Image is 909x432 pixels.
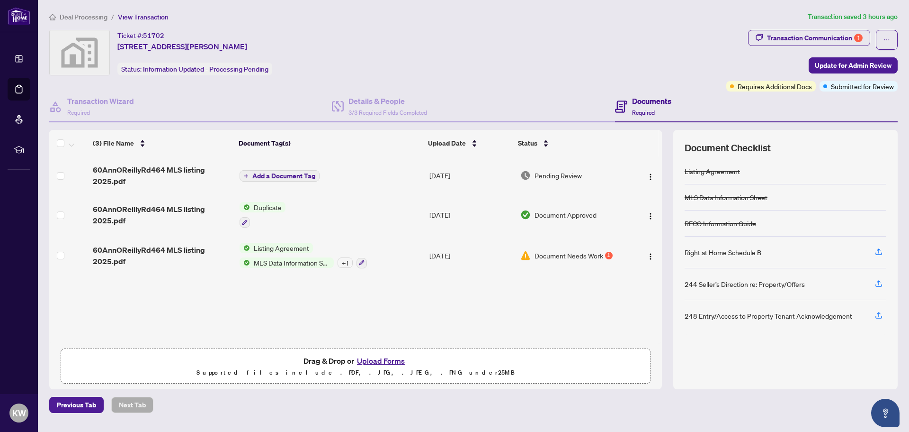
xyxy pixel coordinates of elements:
span: 51702 [143,31,164,40]
span: MLS Data Information Sheet [250,257,334,268]
h4: Transaction Wizard [67,95,134,107]
button: Add a Document Tag [240,170,320,182]
th: Status [514,130,627,156]
button: Transaction Communication1 [748,30,870,46]
img: Logo [647,253,654,260]
span: Required [632,109,655,116]
div: RECO Information Guide [685,218,756,229]
button: Upload Forms [354,355,408,367]
article: Transaction saved 3 hours ago [808,11,898,22]
span: Requires Additional Docs [738,81,812,92]
button: Logo [643,248,658,263]
th: Upload Date [424,130,515,156]
span: Drag & Drop or [303,355,408,367]
div: Status: [117,63,272,75]
div: Right at Home Schedule B [685,247,761,257]
span: Required [67,109,90,116]
img: Document Status [520,170,531,181]
div: + 1 [338,257,353,268]
li: / [111,11,114,22]
th: Document Tag(s) [235,130,424,156]
button: Logo [643,168,658,183]
button: Logo [643,207,658,222]
button: Next Tab [111,397,153,413]
span: Drag & Drop orUpload FormsSupported files include .PDF, .JPG, .JPEG, .PNG under25MB [61,349,650,384]
span: Document Approved [535,210,597,220]
h4: Details & People [348,95,427,107]
span: Submitted for Review [831,81,894,92]
span: View Transaction [118,13,169,21]
img: Status Icon [240,243,250,253]
td: [DATE] [426,194,516,235]
img: Logo [647,212,654,220]
span: Duplicate [250,202,285,212]
span: Pending Review [535,170,582,181]
div: 1 [854,34,863,42]
button: Status IconDuplicate [240,202,285,228]
span: Deal Processing [60,13,107,21]
span: plus [244,174,249,178]
button: Previous Tab [49,397,104,413]
span: Status [518,138,537,148]
img: Document Status [520,250,531,261]
span: [STREET_ADDRESS][PERSON_NAME] [117,41,247,52]
td: [DATE] [426,156,516,194]
button: Add a Document Tag [240,170,320,182]
h4: Documents [632,95,671,107]
button: Update for Admin Review [809,57,898,74]
span: Listing Agreement [250,243,313,253]
div: MLS Data Information Sheet [685,192,767,202]
div: 244 Seller’s Direction re: Property/Offers [685,279,805,289]
span: Information Updated - Processing Pending [143,65,268,74]
button: Status IconListing AgreementStatus IconMLS Data Information Sheet+1 [240,243,367,268]
span: Document Checklist [685,141,771,155]
img: Status Icon [240,257,250,268]
span: Previous Tab [57,397,96,413]
span: ellipsis [883,37,890,43]
button: Open asap [871,399,900,427]
div: Transaction Communication [767,30,863,46]
img: Logo [647,173,654,181]
span: 3/3 Required Fields Completed [348,109,427,116]
img: svg%3e [50,30,109,75]
td: [DATE] [426,235,516,276]
span: 60AnnOReillyRd464 MLS listing 2025.pdf [93,203,232,226]
span: 60AnnOReillyRd464 MLS listing 2025.pdf [93,164,232,187]
img: Document Status [520,210,531,220]
span: Add a Document Tag [252,173,315,179]
div: 248 Entry/Access to Property Tenant Acknowledgement [685,311,852,321]
img: Status Icon [240,202,250,212]
span: Document Needs Work [535,250,603,261]
img: logo [8,7,30,25]
p: Supported files include .PDF, .JPG, .JPEG, .PNG under 25 MB [67,367,644,378]
div: Listing Agreement [685,166,740,176]
th: (3) File Name [89,130,235,156]
span: Update for Admin Review [815,58,891,73]
span: 60AnnOReillyRd464 MLS listing 2025.pdf [93,244,232,267]
span: (3) File Name [93,138,134,148]
span: home [49,14,56,20]
div: 1 [605,252,613,259]
div: Ticket #: [117,30,164,41]
span: Upload Date [428,138,466,148]
span: KW [12,406,26,420]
